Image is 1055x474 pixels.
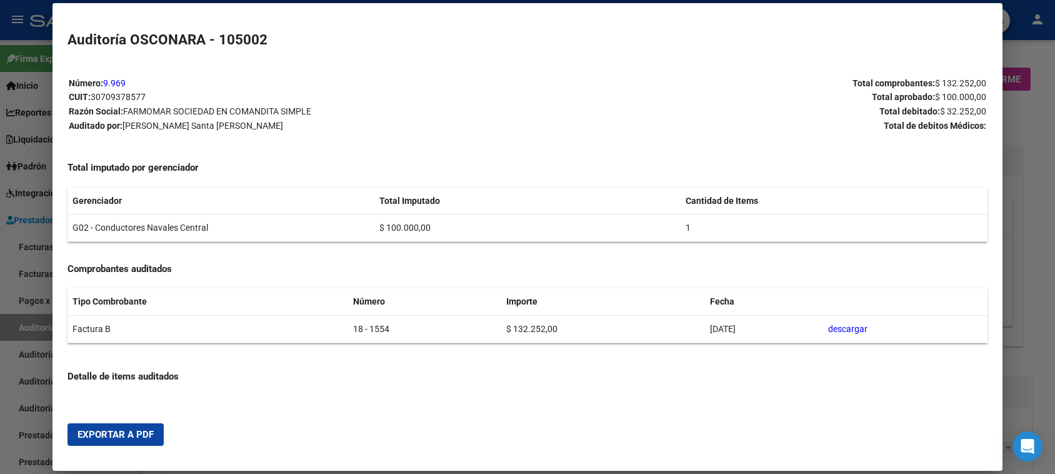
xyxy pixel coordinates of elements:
td: G02 - Conductores Navales Central [67,214,374,242]
a: 9.969 [103,78,126,88]
button: Exportar a PDF [67,423,164,446]
h4: Total imputado por gerenciador [67,161,987,175]
td: $ 100.000,00 [374,214,681,242]
span: $ 32.252,00 [940,106,986,116]
p: Auditado por: [69,119,527,133]
th: Importe [501,288,704,315]
span: 30709378577 [91,92,146,102]
td: Factura B [67,316,347,343]
p: Total debitado: [528,104,986,119]
a: descargar [828,324,867,334]
h2: Auditoría OSCONARA - 105002 [67,29,987,51]
th: Tipo Combrobante [67,288,347,315]
td: [DATE] [705,316,823,343]
th: Gerenciador [67,188,374,214]
h4: Detalle de items auditados [67,370,987,384]
p: Total de debitos Médicos: [528,119,986,133]
div: Open Intercom Messenger [1012,431,1042,461]
h4: Comprobantes auditados [67,262,987,276]
span: [PERSON_NAME] Santa [PERSON_NAME] [122,121,283,131]
td: 18 - 1554 [348,316,502,343]
span: $ 132.252,00 [935,78,986,88]
th: Cantidad de Items [681,188,987,214]
p: CUIT: [69,90,527,104]
span: FARMOMAR SOCIEDAD EN COMANDITA SIMPLE [123,106,311,116]
p: Razón Social: [69,104,527,119]
p: Total aprobado: [528,90,986,104]
th: Fecha [705,288,823,315]
th: Número [348,288,502,315]
span: $ 100.000,00 [935,92,986,102]
p: Número: [69,76,527,91]
td: 1 [681,214,987,242]
th: Total Imputado [374,188,681,214]
td: $ 132.252,00 [501,316,704,343]
span: Exportar a PDF [77,429,154,440]
p: Total comprobantes: [528,76,986,91]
